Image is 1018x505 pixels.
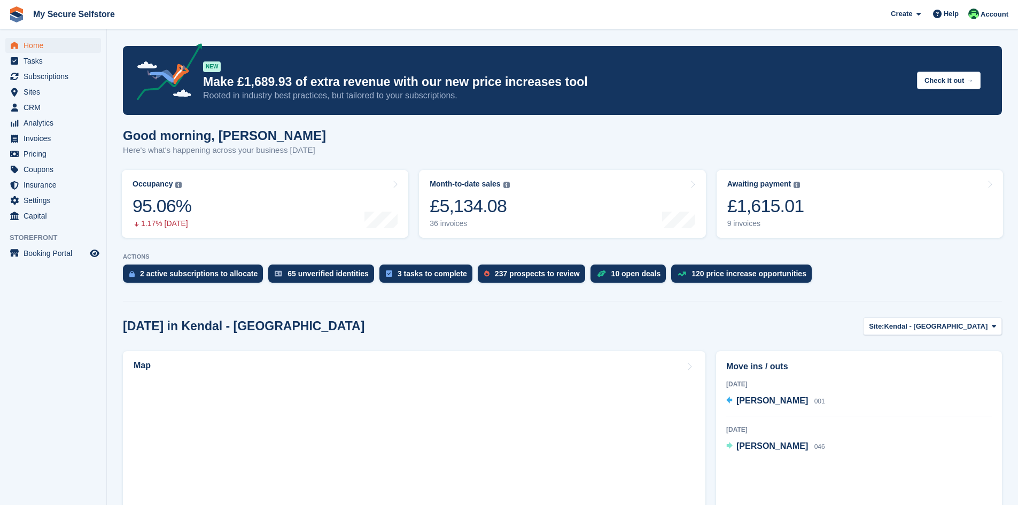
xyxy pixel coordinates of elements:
a: menu [5,131,101,146]
img: verify_identity-adf6edd0f0f0b5bbfe63781bf79b02c33cf7c696d77639b501bdc392416b5a36.svg [275,270,282,277]
span: [PERSON_NAME] [736,396,808,405]
img: icon-info-grey-7440780725fd019a000dd9b08b2336e03edf1995a4989e88bcd33f0948082b44.svg [503,182,510,188]
a: menu [5,69,101,84]
a: menu [5,146,101,161]
a: menu [5,84,101,99]
img: prospect-51fa495bee0391a8d652442698ab0144808aea92771e9ea1ae160a38d050c398.svg [484,270,489,277]
a: Occupancy 95.06% 1.17% [DATE] [122,170,408,238]
span: Pricing [24,146,88,161]
span: Analytics [24,115,88,130]
div: [DATE] [726,425,992,434]
a: 2 active subscriptions to allocate [123,265,268,288]
a: menu [5,246,101,261]
img: icon-info-grey-7440780725fd019a000dd9b08b2336e03edf1995a4989e88bcd33f0948082b44.svg [175,182,182,188]
span: Subscriptions [24,69,88,84]
img: task-75834270c22a3079a89374b754ae025e5fb1db73e45f91037f5363f120a921f8.svg [386,270,392,277]
div: 10 open deals [611,269,661,278]
a: Preview store [88,247,101,260]
span: Account [981,9,1008,20]
img: price-adjustments-announcement-icon-8257ccfd72463d97f412b2fc003d46551f7dbcb40ab6d574587a9cd5c0d94... [128,43,203,104]
p: Here's what's happening across your business [DATE] [123,144,326,157]
a: 65 unverified identities [268,265,379,288]
div: 120 price increase opportunities [691,269,806,278]
img: icon-info-grey-7440780725fd019a000dd9b08b2336e03edf1995a4989e88bcd33f0948082b44.svg [794,182,800,188]
a: 3 tasks to complete [379,265,478,288]
span: Tasks [24,53,88,68]
div: Awaiting payment [727,180,791,189]
a: menu [5,100,101,115]
span: Site: [869,321,884,332]
a: My Secure Selfstore [29,5,119,23]
a: menu [5,208,101,223]
a: [PERSON_NAME] 001 [726,394,825,408]
img: stora-icon-8386f47178a22dfd0bd8f6a31ec36ba5ce8667c1dd55bd0f319d3a0aa187defe.svg [9,6,25,22]
div: Occupancy [133,180,173,189]
span: Help [944,9,959,19]
span: Coupons [24,162,88,177]
div: 3 tasks to complete [398,269,467,278]
span: Home [24,38,88,53]
a: menu [5,162,101,177]
a: menu [5,177,101,192]
h2: [DATE] in Kendal - [GEOGRAPHIC_DATA] [123,319,364,333]
p: Make £1,689.93 of extra revenue with our new price increases tool [203,74,908,90]
span: CRM [24,100,88,115]
a: 120 price increase opportunities [671,265,817,288]
span: [PERSON_NAME] [736,441,808,450]
img: price_increase_opportunities-93ffe204e8149a01c8c9dc8f82e8f89637d9d84a8eef4429ea346261dce0b2c0.svg [678,271,686,276]
div: 9 invoices [727,219,804,228]
span: Invoices [24,131,88,146]
p: Rooted in industry best practices, but tailored to your subscriptions. [203,90,908,102]
a: 237 prospects to review [478,265,590,288]
img: Vickie Wedge [968,9,979,19]
span: Settings [24,193,88,208]
div: [DATE] [726,379,992,389]
h1: Good morning, [PERSON_NAME] [123,128,326,143]
button: Site: Kendal - [GEOGRAPHIC_DATA] [863,317,1002,335]
button: Check it out → [917,72,981,89]
div: 65 unverified identities [287,269,369,278]
div: 36 invoices [430,219,509,228]
a: [PERSON_NAME] 046 [726,440,825,454]
span: Create [891,9,912,19]
a: 10 open deals [590,265,672,288]
a: Month-to-date sales £5,134.08 36 invoices [419,170,705,238]
a: menu [5,38,101,53]
img: active_subscription_to_allocate_icon-d502201f5373d7db506a760aba3b589e785aa758c864c3986d89f69b8ff3... [129,270,135,277]
a: Awaiting payment £1,615.01 9 invoices [717,170,1003,238]
span: Capital [24,208,88,223]
div: 237 prospects to review [495,269,580,278]
div: 2 active subscriptions to allocate [140,269,258,278]
a: menu [5,193,101,208]
h2: Map [134,361,151,370]
span: Sites [24,84,88,99]
div: £5,134.08 [430,195,509,217]
a: menu [5,53,101,68]
div: NEW [203,61,221,72]
p: ACTIONS [123,253,1002,260]
h2: Move ins / outs [726,360,992,373]
span: Kendal - [GEOGRAPHIC_DATA] [884,321,988,332]
div: 95.06% [133,195,191,217]
img: deal-1b604bf984904fb50ccaf53a9ad4b4a5d6e5aea283cecdc64d6e3604feb123c2.svg [597,270,606,277]
span: Storefront [10,232,106,243]
span: Insurance [24,177,88,192]
a: menu [5,115,101,130]
span: 001 [814,398,825,405]
div: £1,615.01 [727,195,804,217]
div: 1.17% [DATE] [133,219,191,228]
span: 046 [814,443,825,450]
span: Booking Portal [24,246,88,261]
div: Month-to-date sales [430,180,500,189]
